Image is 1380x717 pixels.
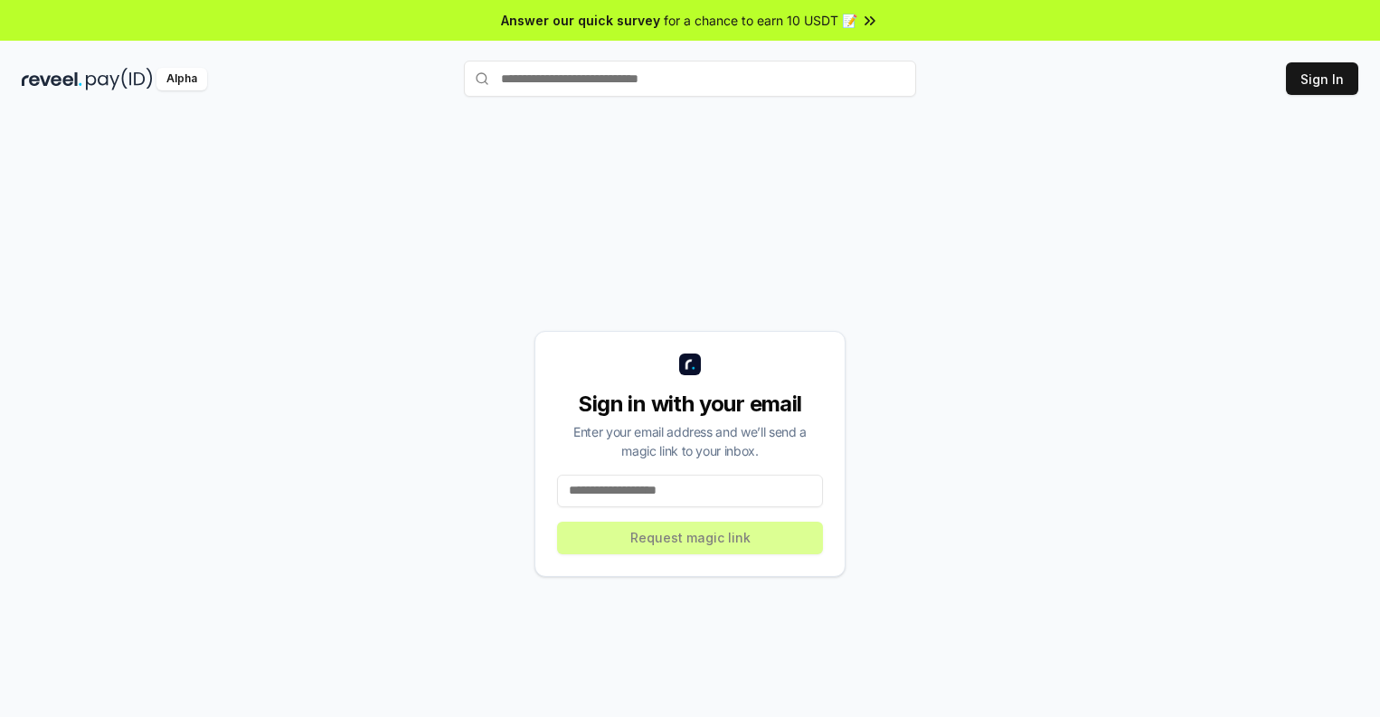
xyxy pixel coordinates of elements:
[86,68,153,90] img: pay_id
[501,11,660,30] span: Answer our quick survey
[1286,62,1358,95] button: Sign In
[22,68,82,90] img: reveel_dark
[557,390,823,419] div: Sign in with your email
[664,11,857,30] span: for a chance to earn 10 USDT 📝
[156,68,207,90] div: Alpha
[679,354,701,375] img: logo_small
[557,422,823,460] div: Enter your email address and we’ll send a magic link to your inbox.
